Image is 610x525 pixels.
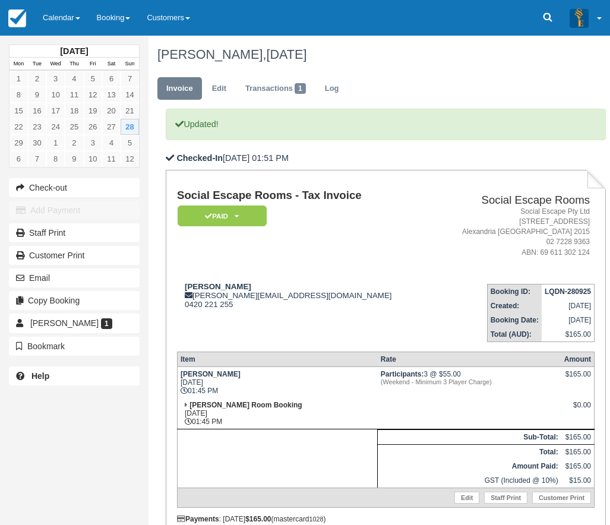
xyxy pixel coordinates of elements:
[10,135,28,151] a: 29
[10,103,28,119] a: 15
[454,492,479,504] a: Edit
[102,151,121,167] a: 11
[9,366,140,385] a: Help
[9,268,140,287] button: Email
[10,119,28,135] a: 22
[65,151,83,167] a: 9
[177,515,595,523] div: : [DATE] (mastercard )
[532,492,591,504] a: Customer Print
[177,352,377,366] th: Item
[84,71,102,87] a: 5
[177,282,432,309] div: [PERSON_NAME][EMAIL_ADDRESS][DOMAIN_NAME] 0420 221 255
[542,327,595,342] td: $165.00
[121,119,139,135] a: 28
[378,459,561,473] th: Amount Paid:
[46,87,65,103] a: 10
[121,135,139,151] a: 5
[65,58,83,71] th: Thu
[84,103,102,119] a: 19
[309,515,324,523] small: 1028
[316,77,348,100] a: Log
[28,71,46,87] a: 2
[84,151,102,167] a: 10
[189,401,302,409] strong: [PERSON_NAME] Room Booking
[65,135,83,151] a: 2
[102,87,121,103] a: 13
[177,398,377,429] td: [DATE] 01:45 PM
[561,352,595,366] th: Amount
[46,151,65,167] a: 8
[121,58,139,71] th: Sun
[177,515,219,523] strong: Payments
[564,370,591,388] div: $165.00
[46,119,65,135] a: 24
[542,313,595,327] td: [DATE]
[266,47,306,62] span: [DATE]
[487,299,542,313] th: Created:
[166,152,605,165] p: [DATE] 01:51 PM
[10,71,28,87] a: 1
[10,151,28,167] a: 6
[9,291,140,310] button: Copy Booking
[203,77,235,100] a: Edit
[28,87,46,103] a: 9
[10,87,28,103] a: 8
[65,87,83,103] a: 11
[176,153,223,163] b: Checked-In
[381,378,558,385] em: (Weekend - Minimum 3 Player Charge)
[381,370,424,378] strong: Participants
[9,246,140,265] a: Customer Print
[121,87,139,103] a: 14
[84,58,102,71] th: Fri
[84,135,102,151] a: 3
[487,284,542,299] th: Booking ID:
[46,58,65,71] th: Wed
[102,135,121,151] a: 4
[295,83,306,94] span: 1
[378,473,561,488] td: GST (Included @ 10%)
[60,46,88,56] strong: [DATE]
[101,318,112,329] span: 1
[437,207,590,258] address: Social Escape Pty Ltd [STREET_ADDRESS] Alexandria [GEOGRAPHIC_DATA] 2015 02 7228 9363 ABN: 69 611...
[561,459,595,473] td: $165.00
[102,103,121,119] a: 20
[564,401,591,419] div: $0.00
[30,318,99,328] span: [PERSON_NAME]
[487,313,542,327] th: Booking Date:
[46,135,65,151] a: 1
[9,314,140,333] a: [PERSON_NAME] 1
[185,282,251,291] strong: [PERSON_NAME]
[28,58,46,71] th: Tue
[178,205,267,226] em: Paid
[487,327,542,342] th: Total (AUD):
[157,77,202,100] a: Invoice
[84,119,102,135] a: 26
[10,58,28,71] th: Mon
[166,109,605,140] p: Updated!
[561,429,595,444] td: $165.00
[65,71,83,87] a: 4
[28,119,46,135] a: 23
[177,366,377,398] td: [DATE] 01:45 PM
[121,103,139,119] a: 21
[84,87,102,103] a: 12
[28,103,46,119] a: 16
[9,337,140,356] button: Bookmark
[177,189,432,202] h1: Social Escape Rooms - Tax Invoice
[378,366,561,398] td: 3 @ $55.00
[46,71,65,87] a: 3
[378,352,561,366] th: Rate
[121,151,139,167] a: 12
[121,71,139,87] a: 7
[378,444,561,459] th: Total:
[378,429,561,444] th: Sub-Total:
[177,205,263,227] a: Paid
[102,58,121,71] th: Sat
[102,71,121,87] a: 6
[181,370,241,378] strong: [PERSON_NAME]
[65,103,83,119] a: 18
[561,473,595,488] td: $15.00
[437,194,590,207] h2: Social Escape Rooms
[46,103,65,119] a: 17
[484,492,527,504] a: Staff Print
